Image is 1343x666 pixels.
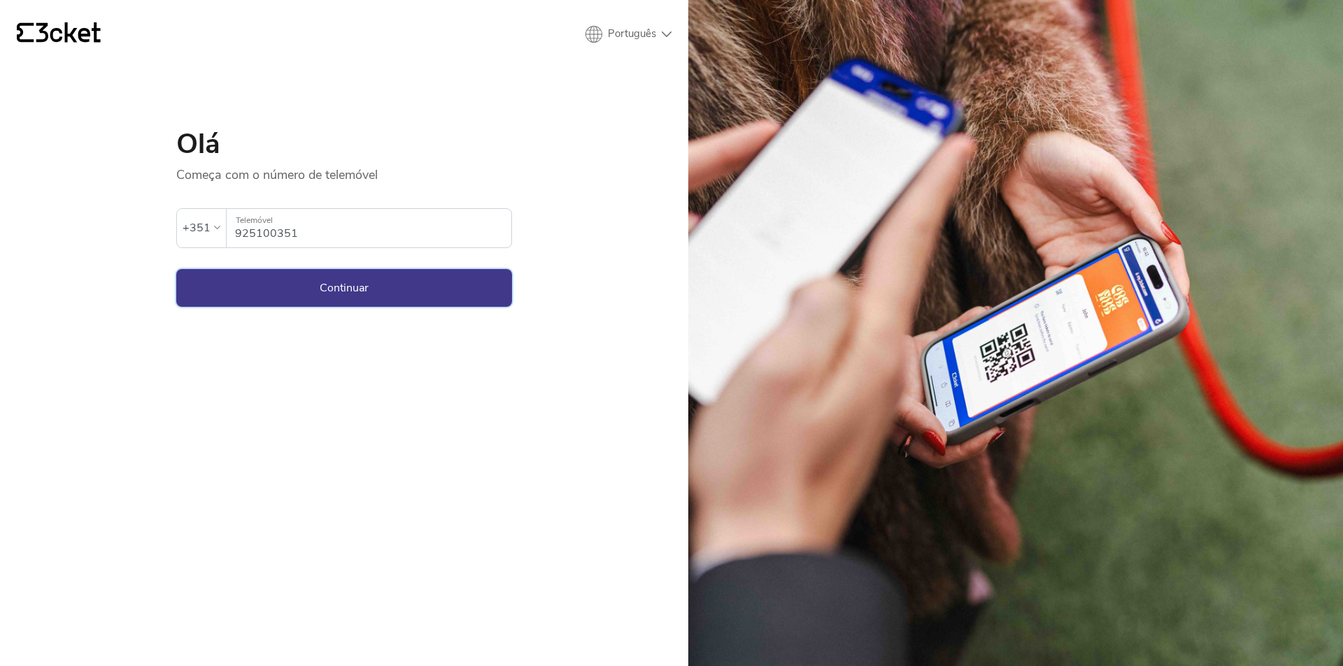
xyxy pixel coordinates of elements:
label: Telemóvel [227,209,511,232]
a: {' '} [17,22,101,46]
button: Continuar [176,269,512,307]
div: +351 [183,217,211,238]
h1: Olá [176,130,512,158]
p: Começa com o número de telemóvel [176,158,512,183]
g: {' '} [17,23,34,43]
input: Telemóvel [235,209,511,247]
